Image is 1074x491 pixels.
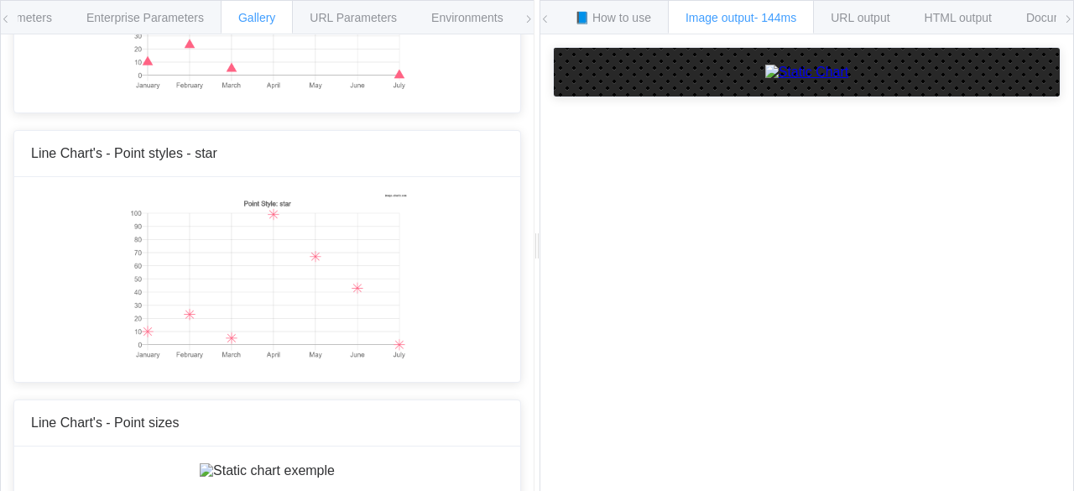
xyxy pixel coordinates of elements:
[754,11,797,24] span: - 144ms
[686,11,796,24] span: Image output
[765,65,849,80] img: Static Chart
[831,11,889,24] span: URL output
[310,11,397,24] span: URL Parameters
[31,146,217,160] span: Line Chart's - Point styles - star
[575,11,651,24] span: 📘 How to use
[925,11,992,24] span: HTML output
[200,463,335,478] img: Static chart exemple
[31,415,179,430] span: Line Chart's - Point sizes
[86,11,204,24] span: Enterprise Parameters
[571,65,1043,80] a: Static Chart
[238,11,275,24] span: Gallery
[431,11,503,24] span: Environments
[128,194,407,362] img: Static chart exemple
